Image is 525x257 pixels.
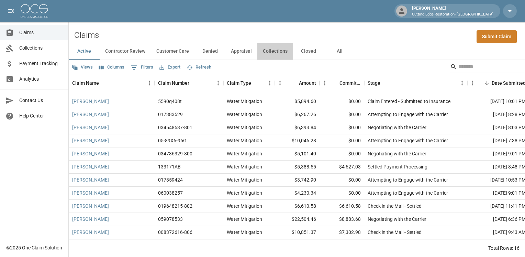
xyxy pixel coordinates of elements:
[158,229,192,236] div: 008372616-806
[409,5,496,17] div: [PERSON_NAME]
[158,203,192,209] div: 019648215-802
[72,216,109,223] a: [PERSON_NAME]
[368,137,448,144] div: Attempting to Engage with the Carrier
[275,147,320,161] div: $5,101.40
[320,161,364,174] div: $4,627.03
[368,189,448,196] div: Attempting to Engage with the Carrier
[19,44,63,52] span: Collections
[251,78,261,88] button: Sort
[227,189,262,196] div: Water Mitigation
[368,150,426,157] div: Negotiating with the Carrier
[320,187,364,200] div: $0.00
[21,4,48,18] img: ocs-logo-white-transparent.png
[320,200,364,213] div: $6,610.58
[320,108,364,121] div: $0.00
[412,12,493,18] p: Cutting Edge Restoration- [GEOGRAPHIC_DATA]
[320,95,364,108] div: $0.00
[227,203,262,209] div: Water Mitigation
[72,73,99,93] div: Claim Name
[72,150,109,157] a: [PERSON_NAME]
[72,189,109,196] a: [PERSON_NAME]
[72,229,109,236] a: [PERSON_NAME]
[368,229,422,236] div: Check in the Mail - Settled
[320,134,364,147] div: $0.00
[450,61,524,74] div: Search
[320,78,330,88] button: Menu
[158,62,182,73] button: Export
[72,137,109,144] a: [PERSON_NAME]
[265,78,275,88] button: Menu
[194,43,225,60] button: Denied
[69,73,155,93] div: Claim Name
[227,216,262,223] div: Water Mitigation
[69,43,100,60] button: Active
[74,30,99,40] h2: Claims
[72,111,109,118] a: [PERSON_NAME]
[158,73,189,93] div: Claim Number
[299,73,316,93] div: Amount
[368,203,422,209] div: Check in the Mail - Settled
[70,62,94,73] button: Views
[72,98,109,105] a: [PERSON_NAME]
[144,78,155,88] button: Menu
[69,43,525,60] div: dynamic tabs
[185,62,213,73] button: Refresh
[4,4,18,18] button: open drawer
[227,176,262,183] div: Water Mitigation
[275,213,320,226] div: $22,504.46
[72,163,109,170] a: [PERSON_NAME]
[227,150,262,157] div: Water Mitigation
[155,73,223,93] div: Claim Number
[339,73,361,93] div: Committed Amount
[19,97,63,104] span: Contact Us
[457,78,467,88] button: Menu
[72,176,109,183] a: [PERSON_NAME]
[227,137,262,144] div: Water Mitigation
[227,111,262,118] div: Water Mitigation
[227,73,251,93] div: Claim Type
[275,134,320,147] div: $10,046.28
[189,78,199,88] button: Sort
[320,226,364,239] div: $7,302.98
[275,95,320,108] div: $5,894.60
[158,163,181,170] div: 133171AB
[368,73,380,93] div: Stage
[227,98,262,105] div: Water Mitigation
[477,30,517,43] a: Submit Claim
[320,147,364,161] div: $0.00
[158,137,187,144] div: 05-89X6-96G
[482,78,492,88] button: Sort
[320,73,364,93] div: Committed Amount
[223,73,275,93] div: Claim Type
[289,78,299,88] button: Sort
[275,121,320,134] div: $6,393.84
[227,163,262,170] div: Water Mitigation
[100,43,151,60] button: Contractor Review
[158,98,182,105] div: 5590q408t
[151,43,194,60] button: Customer Care
[275,226,320,239] div: $10,851.37
[129,62,155,73] button: Show filters
[275,78,285,88] button: Menu
[368,216,426,223] div: Negotiating with the Carrier
[158,216,183,223] div: 059078533
[275,174,320,187] div: $3,742.90
[368,124,426,131] div: Negotiating with the Carrier
[213,78,223,88] button: Menu
[72,203,109,209] a: [PERSON_NAME]
[330,78,339,88] button: Sort
[320,121,364,134] div: $0.00
[99,78,109,88] button: Sort
[293,43,324,60] button: Closed
[324,43,355,60] button: All
[488,245,520,251] div: Total Rows: 16
[364,73,467,93] div: Stage
[158,176,183,183] div: 017359424
[225,43,257,60] button: Appraisal
[158,189,183,196] div: 060038257
[158,111,183,118] div: 017383529
[19,60,63,67] span: Payment Tracking
[275,73,320,93] div: Amount
[380,78,390,88] button: Sort
[368,111,448,118] div: Attempting to Engage with the Carrier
